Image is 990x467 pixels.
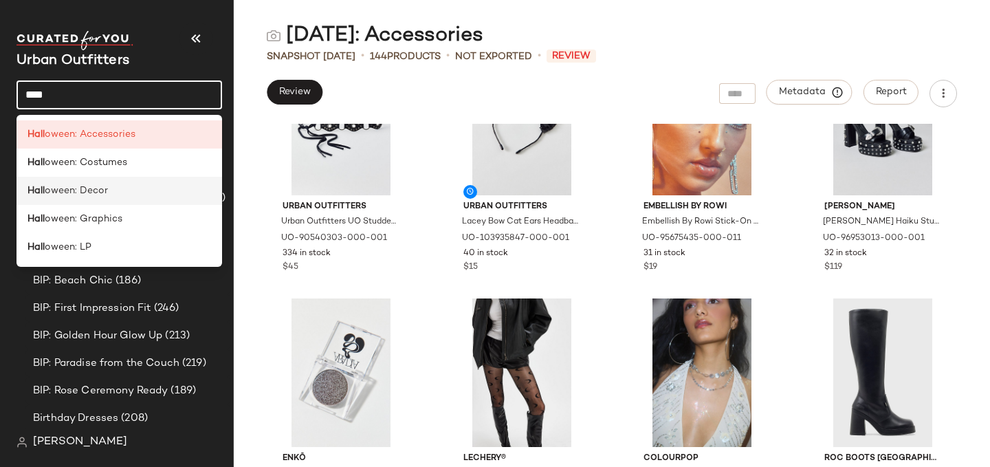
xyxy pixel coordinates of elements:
span: • [361,48,364,65]
img: 102426491_019_b [632,298,771,447]
span: Birthday Dresses [33,411,118,426]
span: Review [547,50,596,63]
span: • [446,48,450,65]
span: [PERSON_NAME] Haiku Studded Platform Heel in Black, Women's at Urban Outfitters [823,216,940,228]
span: Report [875,87,907,98]
span: BIP: Golden Hour Glow Up [33,328,162,344]
span: oween: LP [45,240,91,254]
img: 87396354_001_m [813,298,952,447]
span: UO-96953013-000-001 [823,232,925,245]
span: ROC Boots [GEOGRAPHIC_DATA] [824,453,941,465]
div: [DATE]: Accessories [267,22,483,50]
span: 31 in stock [643,248,685,260]
span: oween: Graphics [45,212,122,226]
img: 99829426_001_m [452,298,591,447]
span: 144 [370,52,387,62]
span: • [538,48,541,65]
span: UO-90540303-000-001 [281,232,387,245]
span: LECHERY® [463,453,580,465]
img: svg%3e [267,29,280,43]
span: [PERSON_NAME] [824,201,941,213]
span: Not Exported [455,50,532,64]
div: Products [370,50,441,64]
b: Hall [27,184,45,198]
span: oween: Decor [45,184,108,198]
span: (219) [179,356,206,371]
span: Urban Outfitters [463,201,580,213]
span: Embellish By Rowi [643,201,760,213]
img: cfy_white_logo.C9jOOHJF.svg [16,31,133,50]
b: Hall [27,212,45,226]
span: BIP: First Impression Fit [33,301,151,316]
span: UO-95675435-000-011 [642,232,741,245]
span: Lacey Bow Cat Ears Headband in Black, Women's at Urban Outfitters [462,216,579,228]
span: Embellish By Rowi Stick-On Beauty Face Gem Set in Reflect at Urban Outfitters [642,216,759,228]
span: $119 [824,261,842,274]
span: UO-103935847-000-001 [462,232,569,245]
span: (246) [151,301,179,316]
img: 95554713_007_b [272,298,410,447]
img: svg%3e [16,437,27,448]
b: Hall [27,155,45,170]
span: oween: Costumes [45,155,127,170]
span: BIP: Paradise from the Couch [33,356,179,371]
span: BIP: Rose Ceremony Ready [33,383,168,399]
span: Urban Outfitters [283,201,399,213]
span: [PERSON_NAME] [33,434,127,450]
button: Review [267,80,322,105]
span: 334 in stock [283,248,331,260]
b: Hall [27,240,45,254]
span: (189) [168,383,196,399]
span: (208) [118,411,148,426]
span: oween: Accessories [45,127,135,142]
span: Metadata [778,86,841,98]
span: (186) [113,273,141,289]
button: Report [863,80,918,105]
span: Review [278,87,311,98]
span: Snapshot [DATE] [267,50,355,64]
span: 32 in stock [824,248,867,260]
span: $45 [283,261,298,274]
span: $15 [463,261,478,274]
span: (213) [162,328,190,344]
b: Hall [27,127,45,142]
span: BIP: Beach Chic [33,273,113,289]
span: EnKō [283,453,399,465]
button: Metadata [767,80,852,105]
span: 40 in stock [463,248,508,260]
span: Current Company Name [16,54,129,68]
span: ColourPop [643,453,760,465]
span: $19 [643,261,657,274]
span: Urban Outfitters UO Studded Leather Tie Belt in Black/Silver, Women's at Urban Outfitters [281,216,398,228]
